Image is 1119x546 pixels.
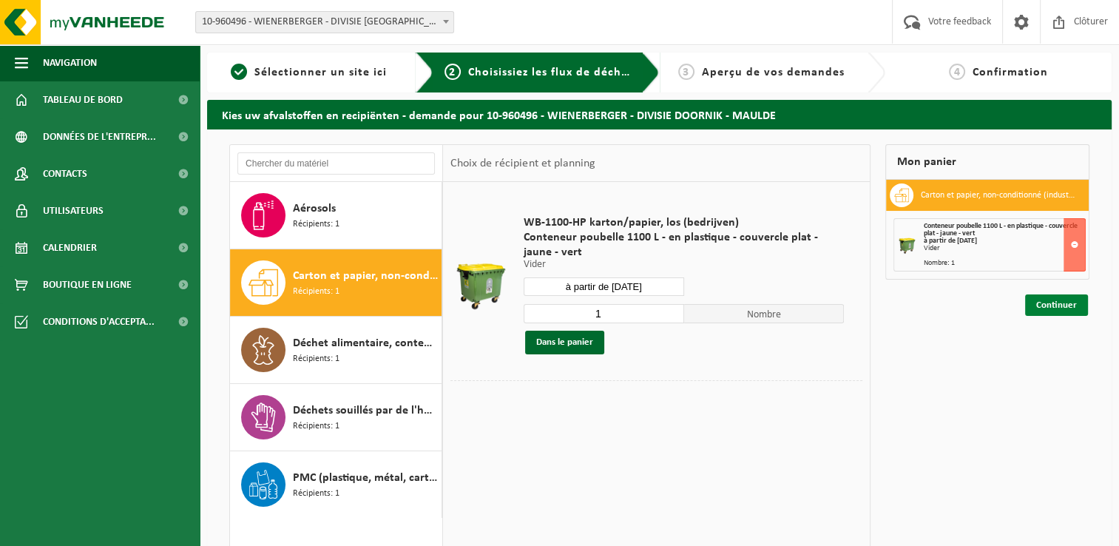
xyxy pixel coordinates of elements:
[293,218,339,232] span: Récipients: 1
[924,222,1078,237] span: Conteneur poubelle 1100 L - en plastique - couvercle plat - jaune - vert
[468,67,714,78] span: Choisissiez les flux de déchets et récipients
[293,402,438,419] span: Déchets souillés par de l'huile
[924,260,1085,267] div: Nombre: 1
[293,285,339,299] span: Récipients: 1
[43,81,123,118] span: Tableau de bord
[293,334,438,352] span: Déchet alimentaire, contenant des produits d'origine animale, non emballé, catégorie 3
[702,67,845,78] span: Aperçu de vos demandes
[293,352,339,366] span: Récipients: 1
[43,155,87,192] span: Contacts
[195,11,454,33] span: 10-960496 - WIENERBERGER - DIVISIE DOORNIK - MAULDE
[230,182,442,249] button: Aérosols Récipients: 1
[214,64,404,81] a: 1Sélectionner un site ici
[524,230,844,260] span: Conteneur poubelle 1100 L - en plastique - couvercle plat - jaune - vert
[885,144,1089,180] div: Mon panier
[293,419,339,434] span: Récipients: 1
[196,12,453,33] span: 10-960496 - WIENERBERGER - DIVISIE DOORNIK - MAULDE
[254,67,387,78] span: Sélectionner un site ici
[207,100,1112,129] h2: Kies uw afvalstoffen en recipiënten - demande pour 10-960496 - WIENERBERGER - DIVISIE DOORNIK - M...
[230,384,442,451] button: Déchets souillés par de l'huile Récipients: 1
[1025,294,1088,316] a: Continuer
[230,249,442,317] button: Carton et papier, non-conditionné (industriel) Récipients: 1
[524,215,844,230] span: WB-1100-HP karton/papier, los (bedrijven)
[43,44,97,81] span: Navigation
[293,469,438,487] span: PMC (plastique, métal, carton boisson) (industriel)
[293,267,438,285] span: Carton et papier, non-conditionné (industriel)
[43,266,132,303] span: Boutique en ligne
[230,317,442,384] button: Déchet alimentaire, contenant des produits d'origine animale, non emballé, catégorie 3 Récipients: 1
[43,229,97,266] span: Calendrier
[443,145,602,182] div: Choix de récipient et planning
[684,304,845,323] span: Nombre
[524,277,684,296] input: Sélectionnez date
[678,64,694,80] span: 3
[973,67,1048,78] span: Confirmation
[293,200,336,218] span: Aérosols
[949,64,965,80] span: 4
[924,237,977,245] strong: à partir de [DATE]
[921,183,1078,207] h3: Carton et papier, non-conditionné (industriel)
[231,64,247,80] span: 1
[293,487,339,501] span: Récipients: 1
[43,303,155,340] span: Conditions d'accepta...
[230,451,442,518] button: PMC (plastique, métal, carton boisson) (industriel) Récipients: 1
[43,192,104,229] span: Utilisateurs
[524,260,844,270] p: Vider
[43,118,156,155] span: Données de l'entrepr...
[525,331,604,354] button: Dans le panier
[444,64,461,80] span: 2
[924,245,1085,252] div: Vider
[237,152,435,175] input: Chercher du matériel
